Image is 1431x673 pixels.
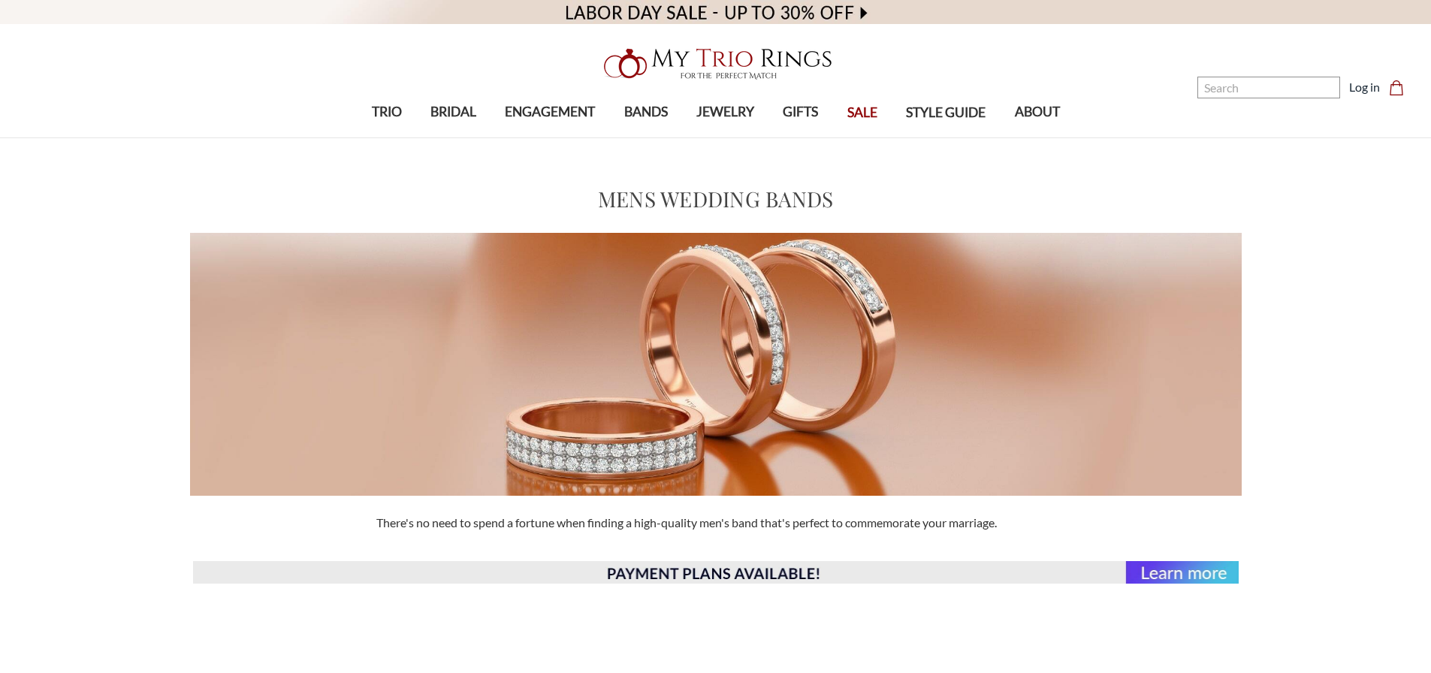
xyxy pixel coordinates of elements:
button: submenu toggle [1030,137,1045,138]
span: SALE [847,103,877,122]
div: There's no need to spend a fortune when finding a high-quality men's band that's perfect to comme... [367,514,1064,532]
button: submenu toggle [379,137,394,138]
span: ENGAGEMENT [505,102,595,122]
a: Cart with 0 items [1389,78,1413,96]
span: ABOUT [1015,102,1060,122]
a: ABOUT [1000,88,1073,137]
button: submenu toggle [542,137,557,138]
span: BANDS [624,102,668,122]
button: submenu toggle [445,137,460,138]
a: My Trio Rings [415,40,1016,88]
a: ENGAGEMENT [491,88,609,137]
a: BRIDAL [416,88,491,137]
a: Log in [1349,78,1380,96]
img: My Trio Rings [596,40,836,88]
span: STYLE GUIDE [906,103,986,122]
span: GIFTS [783,102,818,122]
a: SALE [833,89,892,137]
span: BRIDAL [430,102,476,122]
svg: cart.cart_preview [1389,80,1404,95]
button: submenu toggle [718,137,733,138]
a: JEWELRY [682,88,768,137]
span: TRIO [372,102,402,122]
button: submenu toggle [793,137,808,138]
input: Search [1197,77,1340,98]
button: submenu toggle [639,137,654,138]
span: JEWELRY [696,102,754,122]
a: TRIO [357,88,415,137]
a: STYLE GUIDE [892,89,1000,137]
a: GIFTS [768,88,832,137]
a: BANDS [609,88,681,137]
h1: Mens Wedding Bands [598,183,834,215]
